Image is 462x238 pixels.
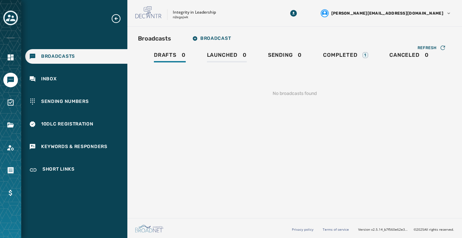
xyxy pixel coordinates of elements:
span: Inbox [41,76,57,82]
span: v2.5.14_b7f560e62e3347fd09829e8ac9922915a95fe427 [371,227,408,232]
span: [PERSON_NAME][EMAIL_ADDRESS][DOMAIN_NAME] [331,11,443,16]
a: Canceled0 [384,48,434,64]
a: Navigate to Home [3,50,18,65]
span: Broadcast [192,36,231,41]
a: Completed1 [318,48,373,64]
a: Navigate to Surveys [3,95,18,110]
div: 0 [207,52,247,62]
span: Refresh [418,45,437,50]
span: Completed [323,52,357,58]
span: Short Links [42,166,75,174]
a: Drafts0 [149,48,191,64]
a: Terms of service [323,227,349,232]
a: Navigate to Account [3,140,18,155]
a: Navigate to Keywords & Responders [25,139,127,154]
button: Expand sub nav menu [111,13,127,24]
h2: Broadcasts [138,34,171,43]
a: Navigate to Broadcasts [25,49,127,64]
a: Navigate to 10DLC Registration [25,117,127,131]
button: Toggle account select drawer [3,11,18,25]
span: 10DLC Registration [41,121,94,127]
span: Version [358,227,408,232]
p: Integrity in Leadership [173,10,216,15]
a: Navigate to Files [3,118,18,132]
span: Drafts [154,52,176,58]
div: 0 [268,52,302,62]
div: 0 [154,52,186,62]
a: Navigate to Short Links [25,162,127,178]
button: User settings [318,7,454,20]
span: Canceled [389,52,419,58]
button: Broadcast [187,32,236,45]
div: 0 [389,52,429,62]
a: Navigate to Inbox [25,72,127,86]
a: Navigate to Sending Numbers [25,94,127,109]
a: Navigate to Messaging [3,73,18,87]
span: Launched [207,52,237,58]
a: Sending0 [263,48,307,64]
a: Launched0 [202,48,252,64]
span: Sending [268,52,293,58]
a: Privacy policy [292,227,313,232]
a: Navigate to Orders [3,163,18,178]
span: © 2025 All rights reserved. [414,227,454,232]
div: 1 [363,52,368,58]
button: Refresh [412,42,451,53]
div: No broadcasts found [138,80,451,108]
span: Sending Numbers [41,98,89,105]
span: Broadcasts [41,53,75,60]
a: Navigate to Billing [3,186,18,200]
p: n2egajwk [173,15,188,20]
span: Keywords & Responders [41,143,107,150]
button: Download Menu [288,7,299,19]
